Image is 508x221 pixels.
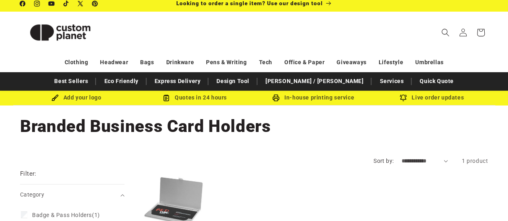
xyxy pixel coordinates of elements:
[100,74,142,88] a: Eco Friendly
[337,55,366,69] a: Giveaways
[166,55,194,69] a: Drinkware
[20,116,488,137] h1: Branded Business Card Holders
[140,55,154,69] a: Bags
[415,55,443,69] a: Umbrellas
[50,74,92,88] a: Best Sellers
[100,55,128,69] a: Headwear
[65,55,88,69] a: Clothing
[261,74,367,88] a: [PERSON_NAME] / [PERSON_NAME]
[375,74,408,88] a: Services
[284,55,324,69] a: Office & Paper
[20,185,124,205] summary: Category (0 selected)
[20,169,37,178] h2: Filter:
[379,55,403,69] a: Lifestyle
[373,93,491,103] div: Live order updates
[32,211,100,219] span: (1)
[20,14,100,51] img: Custom Planet
[163,94,170,101] img: Order Updates Icon
[259,55,272,69] a: Tech
[416,74,458,88] a: Quick Quote
[437,24,454,41] summary: Search
[206,55,247,69] a: Pens & Writing
[17,11,104,53] a: Custom Planet
[374,134,508,221] iframe: Chat Widget
[20,191,44,198] span: Category
[51,94,59,101] img: Brush Icon
[32,212,92,218] span: Badge & Pass Holders
[136,93,254,103] div: Quotes in 24 hours
[254,93,373,103] div: In-house printing service
[272,94,280,101] img: In-house printing
[17,93,136,103] div: Add your logo
[212,74,253,88] a: Design Tool
[400,94,407,101] img: Order updates
[151,74,205,88] a: Express Delivery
